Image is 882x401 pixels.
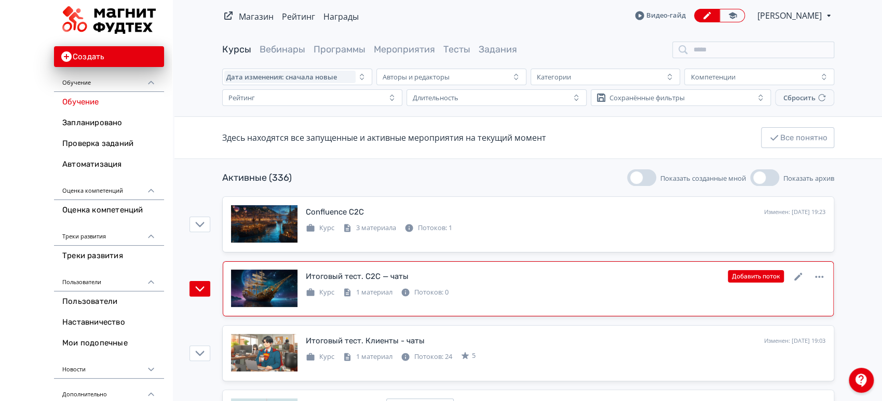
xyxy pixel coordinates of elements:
button: Создать [54,46,164,67]
span: 5 [472,351,476,361]
div: Категории [537,73,571,81]
span: Показать архив [783,173,834,183]
div: 1 материал [343,287,392,298]
div: Изменен: [DATE] 19:23 [764,208,825,217]
div: Потоков: 24 [401,352,452,362]
div: Длительность [413,93,458,102]
a: Наставничество [54,312,164,333]
div: Итоговый тест. Клиенты - чаты [306,335,425,347]
div: Компетенции [690,73,735,81]
a: Программы [314,44,365,55]
a: Автоматизация [54,154,164,175]
div: Курс [306,223,334,233]
div: Сохранённые фильтры [609,93,685,102]
div: Изменен: [DATE] 19:03 [764,337,825,345]
div: Новости [54,354,164,379]
div: Итоговый тест. C2C — чаты [306,271,409,283]
div: Потоков: 0 [401,287,449,298]
img: https://files.teachbase.ru/system/slaveaccount/52152/logo/medium-aa5ec3a18473e9a8d3a167ef8955dcbc... [62,6,156,34]
div: Оценка компетенций [54,175,164,200]
a: Задания [479,44,517,55]
a: Награды [323,11,359,22]
button: Рейтинг [222,89,402,106]
div: Обучение [54,67,164,92]
div: 3 материала [343,223,396,233]
button: Все понятно [761,127,834,148]
a: Магазин [239,11,274,22]
div: Рейтинг [228,93,255,102]
button: Авторы и редакторы [376,69,526,85]
button: Длительность [406,89,587,106]
div: Здесь находятся все запущенные и активные мероприятия на текущий момент [222,131,546,144]
a: Мероприятия [374,44,435,55]
div: Авторы и редакторы [383,73,450,81]
a: Тесты [443,44,470,55]
a: Пользователи [54,291,164,312]
a: Курсы [222,44,251,55]
button: Сохранённые фильтры [591,89,771,106]
div: Потоков: 1 [404,223,452,233]
div: Confluence C2C [306,206,364,218]
a: Треки развития [54,246,164,266]
span: Анна Ивачева [757,9,823,22]
a: Обучение [54,92,164,113]
a: Проверка заданий [54,133,164,154]
div: Активные (336) [222,171,292,185]
button: Добавить поток [728,270,784,283]
a: Запланировано [54,113,164,133]
span: Дата изменения: сначала новые [226,73,337,81]
button: Дата изменения: сначала новые [222,69,372,85]
div: Курс [306,352,334,362]
button: Категории [531,69,681,85]
div: Курс [306,287,334,298]
div: Пользователи [54,266,164,291]
a: Мои подопечные [54,333,164,354]
button: Компетенции [684,69,834,85]
span: Показать созданные мной [660,173,746,183]
a: Видео-гайд [635,10,686,21]
div: Треки развития [54,221,164,246]
a: Вебинары [260,44,305,55]
a: Оценка компетенций [54,200,164,221]
a: Рейтинг [282,11,315,22]
a: Переключиться в режим ученика [720,9,745,22]
button: Сбросить [775,89,834,106]
div: 1 материал [343,352,392,362]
